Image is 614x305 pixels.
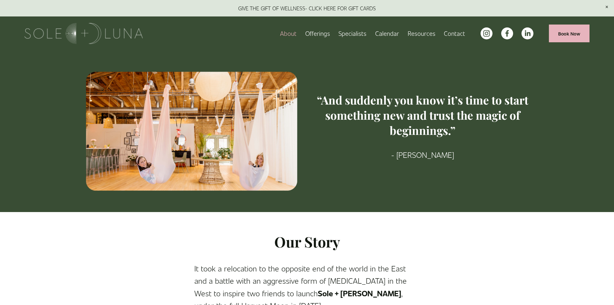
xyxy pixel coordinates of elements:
[305,28,330,38] span: Offerings
[318,288,401,298] strong: Sole + [PERSON_NAME]
[549,25,590,42] a: Book Now
[444,28,465,39] a: Contact
[521,27,533,39] a: LinkedIn
[375,28,399,39] a: Calendar
[280,28,297,39] a: About
[194,232,420,251] h2: Our Story
[24,23,143,44] img: Sole + Luna
[313,93,533,138] h3: “And suddenly you know it’s time to start something new and trust the magic of beginnings.”
[305,28,330,39] a: folder dropdown
[408,28,435,38] span: Resources
[338,28,366,39] a: Specialists
[408,28,435,39] a: folder dropdown
[501,27,513,39] a: facebook-unauth
[481,27,492,39] a: instagram-unauth
[313,148,533,161] p: - [PERSON_NAME]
